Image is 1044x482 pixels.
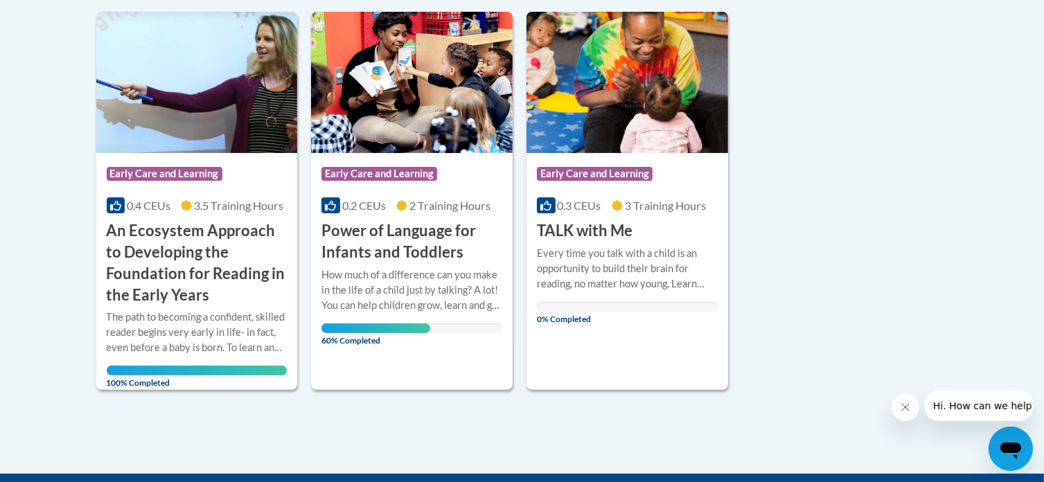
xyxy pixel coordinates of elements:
[107,366,287,388] span: 100% Completed
[96,12,298,153] img: Course Logo
[311,12,513,390] a: Course LogoEarly Care and Learning0.2 CEUs2 Training Hours Power of Language for Infants and Todd...
[892,393,919,421] iframe: Close message
[925,391,1033,421] iframe: Message from company
[321,167,437,181] span: Early Care and Learning
[107,310,287,355] div: The path to becoming a confident, skilled reader begins very early in life- in fact, even before ...
[342,199,386,212] span: 0.2 CEUs
[409,199,490,212] span: 2 Training Hours
[321,267,502,313] div: How much of a difference can you make in the life of a child just by talking? A lot! You can help...
[527,12,728,153] img: Course Logo
[537,167,653,181] span: Early Care and Learning
[194,199,283,212] span: 3.5 Training Hours
[96,12,298,390] a: Course LogoEarly Care and Learning0.4 CEUs3.5 Training Hours An Ecosystem Approach to Developing ...
[537,246,718,292] div: Every time you talk with a child is an opportunity to build their brain for reading, no matter ho...
[321,323,430,333] div: Your progress
[321,220,502,263] h3: Power of Language for Infants and Toddlers
[107,167,222,181] span: Early Care and Learning
[625,199,706,212] span: 3 Training Hours
[107,220,287,305] h3: An Ecosystem Approach to Developing the Foundation for Reading in the Early Years
[989,427,1033,471] iframe: Button to launch messaging window
[537,220,632,242] h3: TALK with Me
[527,12,728,390] a: Course LogoEarly Care and Learning0.3 CEUs3 Training Hours TALK with MeEvery time you talk with a...
[127,199,170,212] span: 0.4 CEUs
[107,366,287,375] div: Your progress
[558,199,601,212] span: 0.3 CEUs
[311,12,513,153] img: Course Logo
[321,323,430,346] span: 60% Completed
[8,10,112,21] span: Hi. How can we help?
